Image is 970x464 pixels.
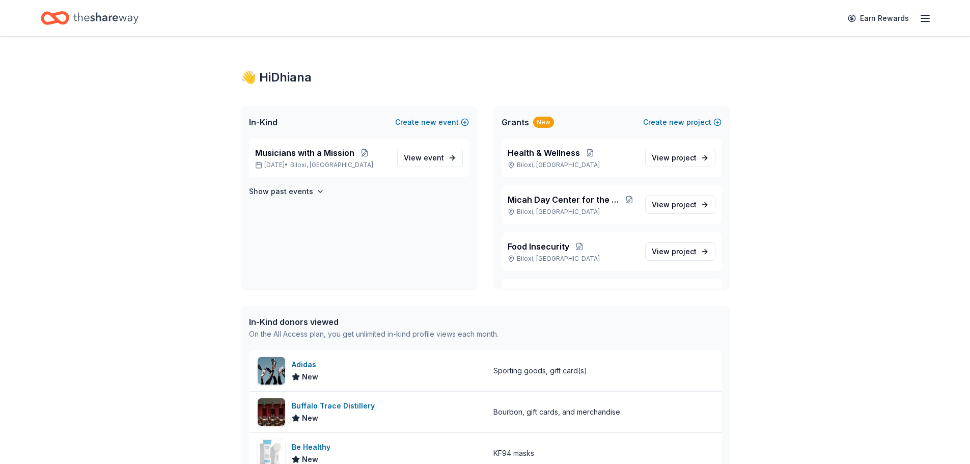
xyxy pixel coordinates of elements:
[502,116,529,128] span: Grants
[249,185,313,198] h4: Show past events
[404,152,444,164] span: View
[652,245,697,258] span: View
[645,149,715,167] a: View project
[508,194,622,206] span: Micah Day Center for the Unsheltered
[292,359,320,371] div: Adidas
[493,365,587,377] div: Sporting goods, gift card(s)
[292,400,379,412] div: Buffalo Trace Distillery
[292,441,335,453] div: Be Healthy
[397,149,463,167] a: View event
[302,412,318,424] span: New
[249,328,498,340] div: On the All Access plan, you get unlimited in-kind profile views each month.
[645,196,715,214] a: View project
[643,116,722,128] button: Createnewproject
[672,153,697,162] span: project
[672,200,697,209] span: project
[424,153,444,162] span: event
[258,398,285,426] img: Image for Buffalo Trace Distillery
[672,247,697,256] span: project
[508,255,637,263] p: Biloxi, [GEOGRAPHIC_DATA]
[302,371,318,383] span: New
[395,116,469,128] button: Createnewevent
[533,117,554,128] div: New
[421,116,436,128] span: new
[508,161,637,169] p: Biloxi, [GEOGRAPHIC_DATA]
[290,161,373,169] span: Biloxi, [GEOGRAPHIC_DATA]
[652,199,697,211] span: View
[669,116,684,128] span: new
[508,240,569,253] span: Food Insecurity
[508,287,619,299] span: Housing for Homeless Veterans
[508,147,580,159] span: Health & Wellness
[249,116,278,128] span: In-Kind
[645,242,715,261] a: View project
[652,152,697,164] span: View
[241,69,730,86] div: 👋 Hi Dhiana
[255,161,389,169] p: [DATE] •
[249,185,324,198] button: Show past events
[41,6,138,30] a: Home
[493,447,534,459] div: KF94 masks
[258,357,285,385] img: Image for Adidas
[255,147,354,159] span: Musicians with a Mission
[508,208,637,216] p: Biloxi, [GEOGRAPHIC_DATA]
[249,316,498,328] div: In-Kind donors viewed
[493,406,620,418] div: Bourbon, gift cards, and merchandise
[842,9,915,28] a: Earn Rewards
